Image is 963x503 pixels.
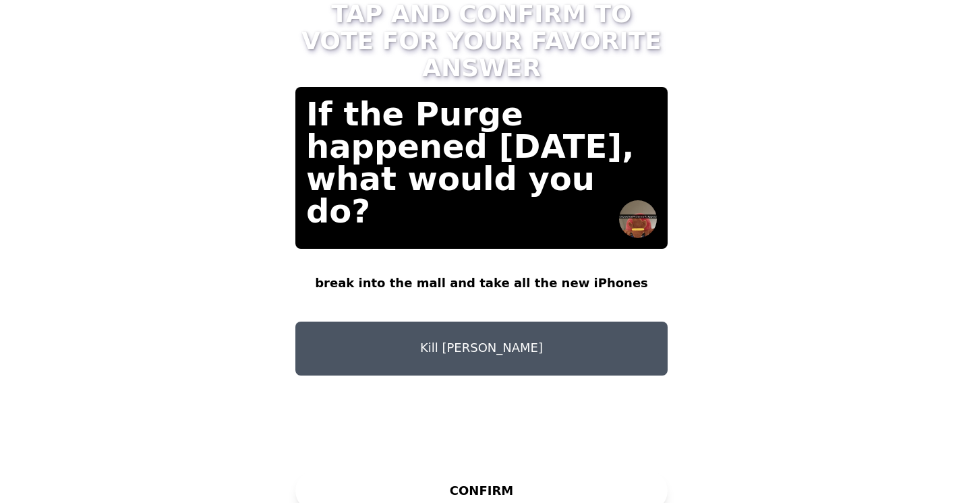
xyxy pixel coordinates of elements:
button: Kill [PERSON_NAME] [295,322,668,376]
button: break into the mall and take all the new iPhones [295,257,668,311]
p: If the Purge happened [DATE], what would you do? [306,98,657,227]
img: hot seat user avatar [619,200,657,238]
h1: TAP AND CONFIRM TO VOTE FOR YOUR FAVORITE ANSWER [295,1,668,82]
